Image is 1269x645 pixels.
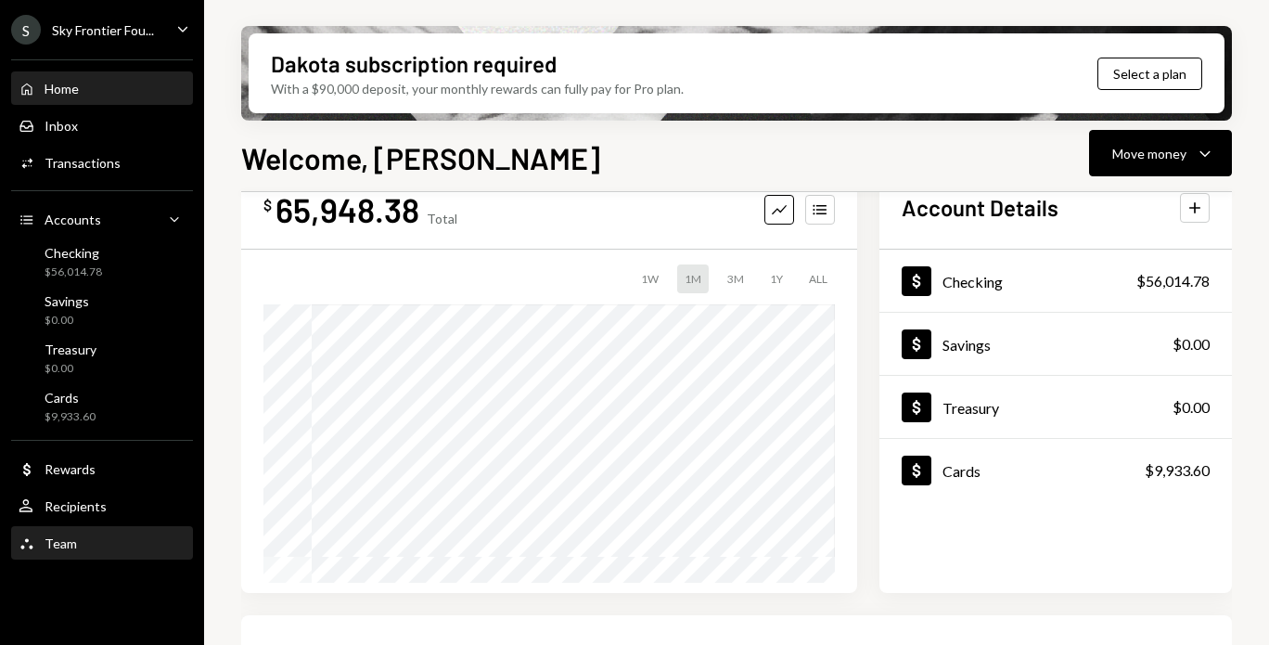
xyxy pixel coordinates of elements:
div: $0.00 [45,361,96,377]
div: $9,933.60 [1145,459,1210,482]
h1: Welcome, [PERSON_NAME] [241,139,600,176]
div: Total [427,211,457,226]
div: Cards [45,390,96,406]
div: 3M [720,264,751,293]
a: Transactions [11,146,193,179]
button: Select a plan [1097,58,1202,90]
div: $56,014.78 [45,264,102,280]
div: $9,933.60 [45,409,96,425]
div: Treasury [942,399,999,417]
div: Sky Frontier Fou... [52,22,154,38]
a: Home [11,71,193,105]
div: Inbox [45,118,78,134]
a: Cards$9,933.60 [879,439,1232,501]
a: Treasury$0.00 [879,376,1232,438]
div: Transactions [45,155,121,171]
div: ALL [801,264,835,293]
div: $0.00 [1173,396,1210,419]
a: Accounts [11,202,193,236]
a: Rewards [11,452,193,485]
button: Move money [1089,130,1232,176]
div: 1Y [763,264,790,293]
div: 1M [677,264,709,293]
div: 65,948.38 [276,188,419,230]
div: S [11,15,41,45]
a: Treasury$0.00 [11,336,193,381]
div: Recipients [45,498,107,514]
a: Team [11,526,193,560]
div: Checking [45,245,102,261]
div: $ [263,196,272,214]
div: Team [45,535,77,551]
div: Checking [942,273,1003,290]
div: $0.00 [45,313,89,329]
div: Cards [942,462,981,480]
a: Checking$56,014.78 [879,250,1232,312]
div: Savings [942,336,991,354]
div: With a $90,000 deposit, your monthly rewards can fully pay for Pro plan. [271,79,684,98]
div: Rewards [45,461,96,477]
a: Recipients [11,489,193,522]
div: Home [45,81,79,97]
div: Treasury [45,342,96,357]
div: $56,014.78 [1136,270,1210,292]
div: 1W [634,264,666,293]
div: Dakota subscription required [271,48,557,79]
div: Savings [45,293,89,309]
a: Checking$56,014.78 [11,239,193,284]
a: Cards$9,933.60 [11,384,193,429]
a: Inbox [11,109,193,142]
div: Accounts [45,212,101,227]
div: Move money [1112,144,1186,163]
a: Savings$0.00 [879,313,1232,375]
div: $0.00 [1173,333,1210,355]
h2: Account Details [902,192,1058,223]
a: Savings$0.00 [11,288,193,332]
